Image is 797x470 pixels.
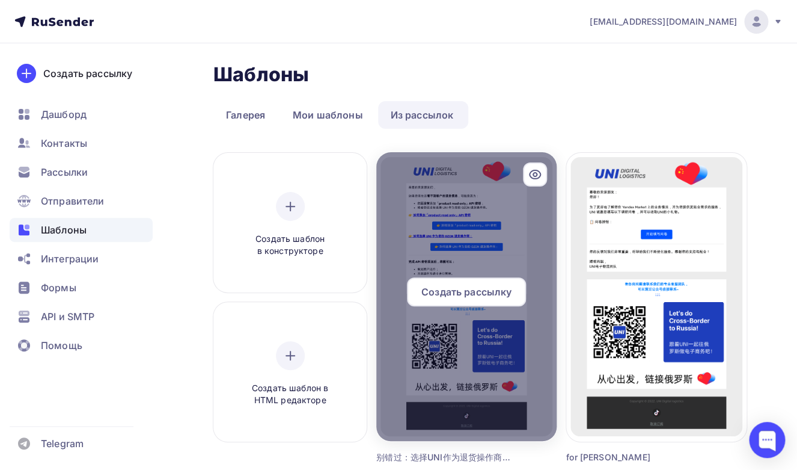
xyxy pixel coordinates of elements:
span: Интеграции [41,252,99,266]
a: Шаблоны [10,218,153,242]
h2: Шаблоны [213,63,309,87]
span: Создать шаблон в конструкторе [233,233,347,258]
span: Отправители [41,194,105,208]
a: Формы [10,276,153,300]
a: Рассылки [10,160,153,184]
a: Галерея [213,101,278,129]
span: Шаблоны [41,223,87,237]
span: Создать шаблон в HTML редакторе [233,382,347,407]
a: [EMAIL_ADDRESS][DOMAIN_NAME] [590,10,783,34]
span: [EMAIL_ADDRESS][DOMAIN_NAME] [590,16,737,28]
span: Дашборд [41,107,87,122]
a: Дашборд [10,102,153,126]
div: 别错过：选择UNI作为退货操作商，轻松查看客户退件 [376,451,511,463]
span: Помощь [41,338,82,353]
a: Контакты [10,131,153,155]
span: Рассылки [41,165,88,179]
span: API и SMTP [41,309,94,324]
span: Контакты [41,136,87,150]
span: Создать рассылку [421,285,511,299]
a: Из рассылок [378,101,466,129]
div: Создать рассылку [43,66,132,81]
span: Формы [41,280,76,295]
a: Отправители [10,189,153,213]
div: for [PERSON_NAME] [566,451,701,463]
span: Telegram [41,436,84,451]
a: Мои шаблоны [280,101,376,129]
